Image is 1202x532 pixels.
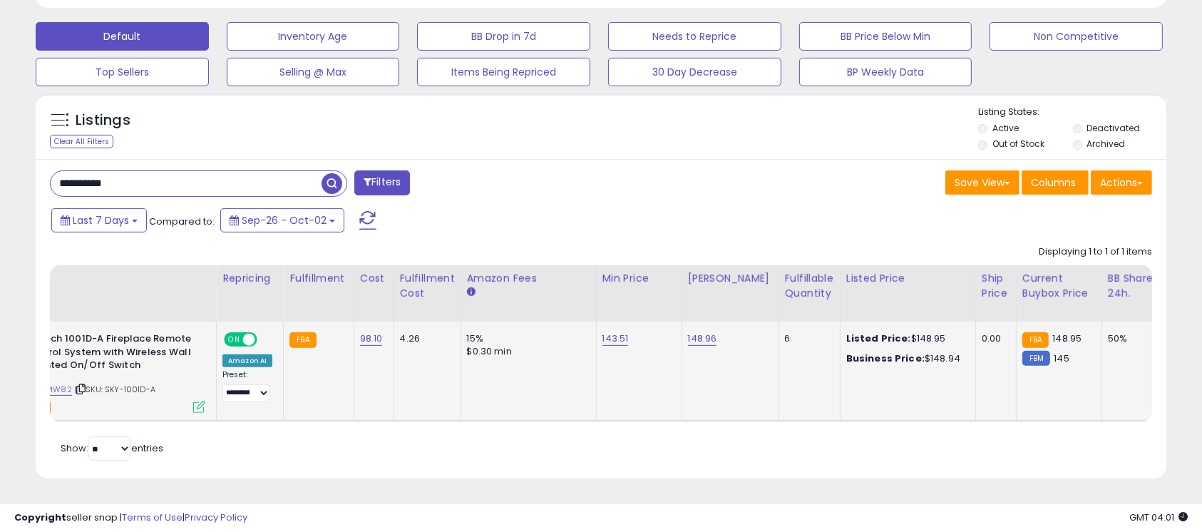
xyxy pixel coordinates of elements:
div: $0.30 min [467,345,585,358]
div: [PERSON_NAME] [688,271,773,286]
span: Show: entries [61,441,163,455]
button: Inventory Age [227,22,400,51]
div: Clear All Filters [50,135,113,148]
span: Last 7 Days [73,213,129,227]
div: Amazon Fees [467,271,590,286]
div: Repricing [222,271,277,286]
div: seller snap | | [14,511,247,525]
button: Save View [945,170,1019,195]
span: ON [225,334,243,346]
div: 4.26 [400,332,450,345]
div: Displaying 1 to 1 of 1 items [1039,245,1152,259]
div: Listed Price [846,271,970,286]
div: 0.00 [982,332,1005,345]
div: Current Buybox Price [1022,271,1096,301]
button: Sep-26 - Oct-02 [220,208,344,232]
label: Out of Stock [992,138,1044,150]
div: Ship Price [982,271,1010,301]
a: Terms of Use [122,511,183,524]
button: Filters [354,170,410,195]
div: Min Price [602,271,676,286]
button: Needs to Reprice [608,22,781,51]
b: Business Price: [846,352,925,365]
div: 50% [1108,332,1155,345]
span: Columns [1031,175,1076,190]
h5: Listings [76,111,130,131]
p: Listing States: [978,106,1166,119]
button: Columns [1022,170,1089,195]
b: Listed Price: [846,332,911,345]
small: FBM [1022,351,1050,366]
button: Non Competitive [990,22,1163,51]
span: OFF [255,334,278,346]
div: $148.95 [846,332,965,345]
label: Active [992,122,1019,134]
span: Compared to: [149,215,215,228]
small: FBA [289,332,316,348]
small: Amazon Fees. [467,286,476,299]
button: Items Being Repriced [417,58,590,86]
b: Skytech 1001D-A Fireplace Remote Control System with Wireless Wall Mounted On/Off Switch [24,332,197,376]
span: 145 [1054,352,1069,365]
div: Amazon AI [222,354,272,367]
button: Selling @ Max [227,58,400,86]
div: Preset: [222,370,272,402]
button: Last 7 Days [51,208,147,232]
label: Archived [1087,138,1125,150]
span: | SKU: SKY-1001D-A [74,384,155,395]
a: 143.51 [602,332,629,346]
button: BP Weekly Data [799,58,972,86]
div: 6 [785,332,829,345]
button: Top Sellers [36,58,209,86]
div: Fulfillment Cost [400,271,455,301]
div: 15% [467,332,585,345]
a: Privacy Policy [185,511,247,524]
span: Sep-26 - Oct-02 [242,213,327,227]
a: 98.10 [360,332,383,346]
small: FBA [1022,332,1049,348]
button: Actions [1091,170,1152,195]
button: BB Price Below Min [799,22,972,51]
span: 148.95 [1052,332,1082,345]
div: BB Share 24h. [1108,271,1160,301]
div: Fulfillment [289,271,347,286]
a: 148.96 [688,332,717,346]
div: $148.94 [846,352,965,365]
span: 2025-10-10 04:01 GMT [1129,511,1188,524]
button: 30 Day Decrease [608,58,781,86]
button: Default [36,22,209,51]
label: Deactivated [1087,122,1140,134]
strong: Copyright [14,511,66,524]
div: Cost [360,271,388,286]
div: Fulfillable Quantity [785,271,834,301]
button: BB Drop in 7d [417,22,590,51]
